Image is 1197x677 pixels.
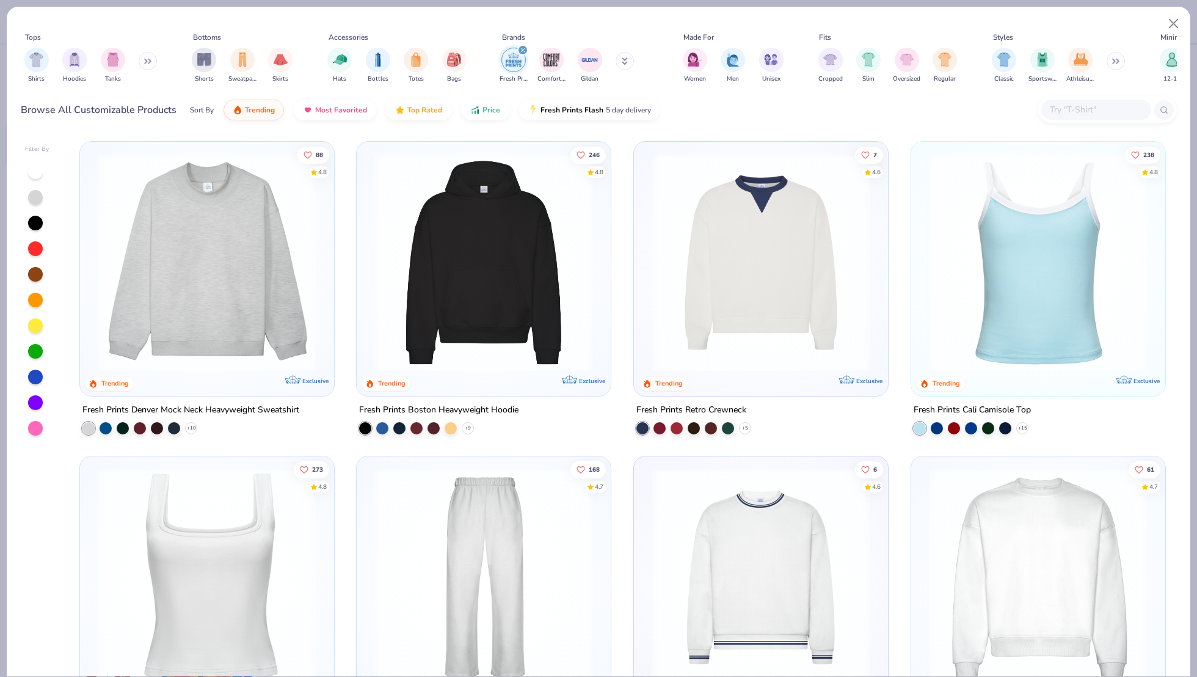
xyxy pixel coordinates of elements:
div: 4.8 [595,167,604,177]
span: Slim [862,75,875,84]
span: Exclusive [579,377,605,385]
div: Accessories [329,32,368,43]
div: Fits [819,32,831,43]
img: Women Image [688,53,702,67]
div: Bottoms [193,32,221,43]
div: filter for Slim [856,48,881,84]
img: Oversized Image [900,53,914,67]
img: f5d85501-0dbb-4ee4-b115-c08fa3845d83 [92,154,322,371]
button: Fresh Prints Flash5 day delivery [519,100,660,120]
button: filter button [1066,48,1094,84]
button: Like [571,461,606,478]
div: filter for Fresh Prints [500,48,528,84]
div: filter for Classic [992,48,1016,84]
span: Regular [934,75,956,84]
button: Price [461,100,509,120]
span: Trending [245,105,275,115]
img: Gildan Image [581,51,599,69]
img: Regular Image [938,53,952,67]
button: filter button [327,48,352,84]
div: filter for Hoodies [62,48,87,84]
span: Shirts [28,75,45,84]
span: Bottles [368,75,388,84]
img: Shorts Image [197,53,211,67]
span: Fresh Prints [500,75,528,84]
button: filter button [933,48,957,84]
img: Sweatpants Image [236,53,249,67]
img: flash.gif [528,105,538,115]
span: + 5 [742,425,748,432]
img: Bottles Image [371,53,385,67]
div: filter for Comfort Colors [537,48,566,84]
div: filter for Tanks [101,48,125,84]
button: Most Favorited [294,100,376,120]
div: filter for Skirts [268,48,293,84]
div: Styles [993,32,1013,43]
div: Fresh Prints Denver Mock Neck Heavyweight Sweatshirt [82,403,299,418]
img: Cropped Image [823,53,837,67]
div: 4.8 [318,167,327,177]
span: Cropped [818,75,843,84]
img: Fresh Prints Image [504,51,523,69]
div: filter for Men [721,48,745,84]
div: filter for Bottles [366,48,390,84]
span: Classic [994,75,1014,84]
button: filter button [24,48,49,84]
span: 6 [873,466,877,472]
span: + 9 [465,425,471,432]
div: Made For [683,32,714,43]
input: Try "T-Shirt" [1049,103,1143,117]
div: 4.6 [872,482,881,491]
div: filter for 12-17 [1160,48,1184,84]
button: Top Rated [386,100,451,120]
span: Women [684,75,706,84]
div: Minimums [1160,32,1195,43]
img: Athleisure Image [1074,53,1088,67]
button: Like [1125,146,1160,163]
span: 61 [1147,466,1154,472]
div: filter for Athleisure [1066,48,1094,84]
button: Like [571,146,606,163]
span: Exclusive [856,377,882,385]
button: filter button [818,48,843,84]
img: Sportswear Image [1036,53,1049,67]
span: 246 [589,152,600,158]
span: Bags [447,75,461,84]
button: filter button [893,48,920,84]
div: filter for Oversized [893,48,920,84]
span: Hoodies [63,75,86,84]
div: filter for Regular [933,48,957,84]
div: 4.8 [1149,167,1158,177]
div: filter for Totes [404,48,428,84]
span: Men [727,75,739,84]
span: 88 [316,152,323,158]
div: Tops [25,32,41,43]
span: Sportswear [1028,75,1057,84]
img: 12-17 Image [1165,53,1179,67]
button: filter button [1028,48,1057,84]
button: Close [1162,12,1185,35]
span: Tanks [105,75,121,84]
button: filter button [992,48,1016,84]
div: filter for Bags [442,48,467,84]
div: filter for Gildan [578,48,602,84]
img: 3abb6cdb-110e-4e18-92a0-dbcd4e53f056 [646,154,876,371]
div: Fresh Prints Retro Crewneck [636,403,746,418]
span: Shorts [195,75,214,84]
img: Slim Image [862,53,875,67]
span: Unisex [762,75,780,84]
img: Bags Image [447,53,460,67]
span: 168 [589,466,600,472]
button: filter button [101,48,125,84]
button: filter button [192,48,216,84]
div: Filter By [25,145,49,154]
span: Fresh Prints Flash [540,105,603,115]
span: 12-17 [1163,75,1181,84]
button: filter button [366,48,390,84]
div: Brands [502,32,525,43]
div: filter for Hats [327,48,352,84]
span: 273 [312,466,323,472]
img: Shirts Image [29,53,43,67]
div: filter for Shirts [24,48,49,84]
img: Unisex Image [764,53,778,67]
